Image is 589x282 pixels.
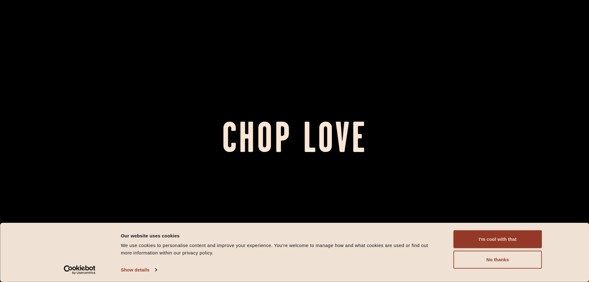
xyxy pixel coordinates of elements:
[121,242,440,257] div: We use cookies to personalise content and improve your experience. You're welcome to manage how a...
[121,232,440,239] div: Our website uses cookies
[454,251,542,269] button: No thanks
[53,265,107,275] a: Usercentrics Cookiebot - opens in a new window
[454,230,542,248] button: I'm cool with that
[121,265,157,275] a: Show details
